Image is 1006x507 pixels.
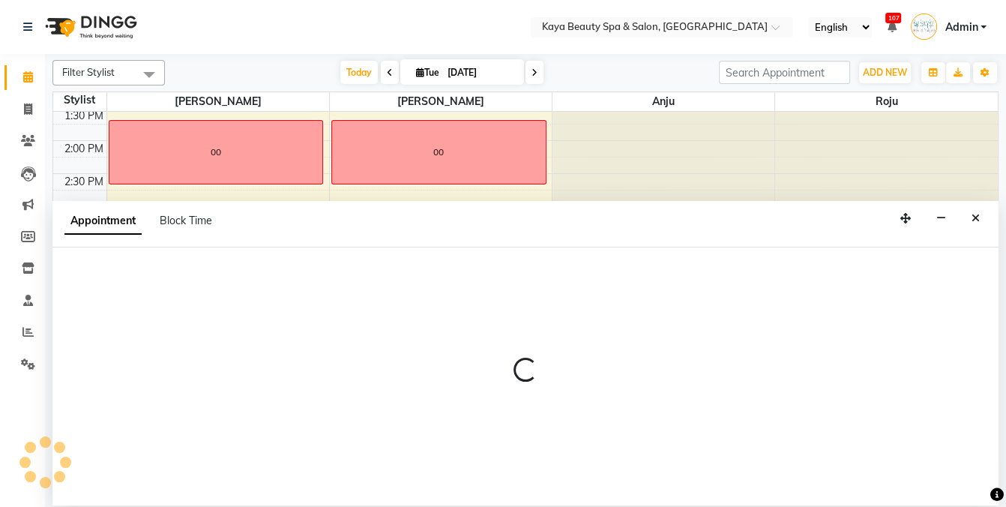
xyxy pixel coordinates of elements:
span: Tue [412,67,443,78]
img: Admin [911,13,937,40]
span: Roju [775,92,998,111]
span: Admin [945,19,978,35]
span: Filter Stylist [62,66,115,78]
img: logo [38,6,141,48]
span: ADD NEW [863,67,907,78]
div: 2:30 PM [61,174,106,190]
span: [PERSON_NAME] [107,92,329,111]
div: Stylist [53,92,106,108]
button: ADD NEW [859,62,911,83]
input: Search Appointment [719,61,850,84]
a: 107 [887,20,896,34]
input: 2025-09-02 [443,61,518,84]
div: 00 [433,145,444,159]
div: 00 [211,145,221,159]
span: Anju [552,92,774,111]
span: Appointment [64,208,142,235]
span: [PERSON_NAME] [330,92,552,111]
span: 107 [885,13,901,23]
button: Close [965,207,987,230]
span: Today [340,61,378,84]
div: 2:00 PM [61,141,106,157]
div: 1:30 PM [61,108,106,124]
span: Block Time [160,214,212,227]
